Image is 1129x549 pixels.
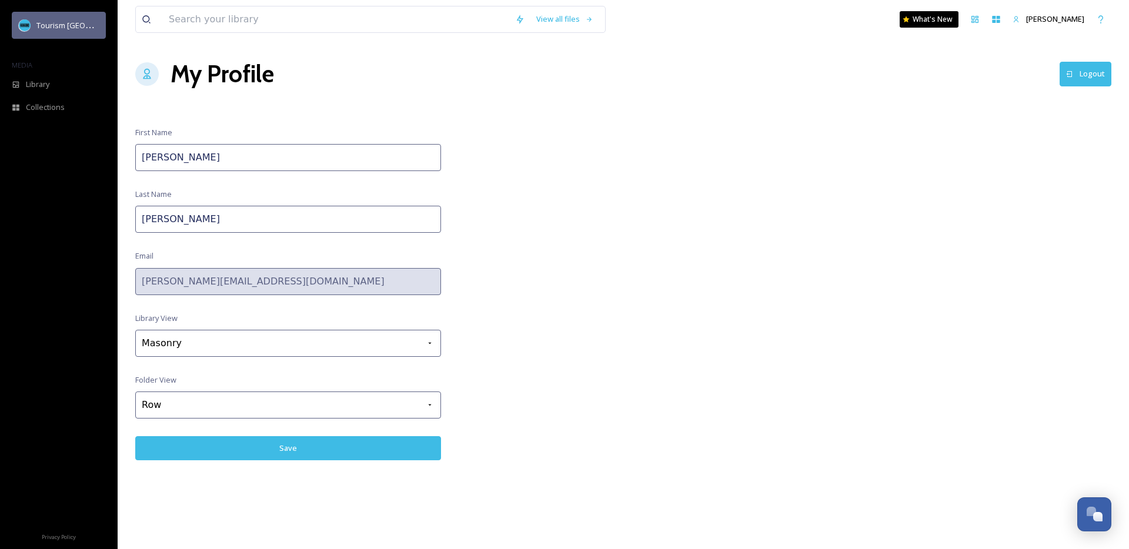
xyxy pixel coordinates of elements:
[900,11,958,28] a: What's New
[1026,14,1084,24] span: [PERSON_NAME]
[135,374,176,386] span: Folder View
[36,19,142,31] span: Tourism [GEOGRAPHIC_DATA]
[26,79,49,90] span: Library
[135,391,441,419] div: Row
[1077,497,1111,531] button: Open Chat
[135,250,153,262] span: Email
[163,6,509,32] input: Search your library
[135,330,441,357] div: Masonry
[135,313,178,324] span: Library View
[135,127,172,138] span: First Name
[530,8,599,31] a: View all files
[171,56,274,92] h1: My Profile
[135,206,441,233] input: Last
[135,189,172,200] span: Last Name
[1007,8,1090,31] a: [PERSON_NAME]
[12,61,32,69] span: MEDIA
[42,533,76,541] span: Privacy Policy
[26,102,65,113] span: Collections
[42,529,76,543] a: Privacy Policy
[135,436,441,460] button: Save
[1060,62,1111,86] button: Logout
[135,144,441,171] input: First
[19,19,31,31] img: tourism_nanaimo_logo.jpeg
